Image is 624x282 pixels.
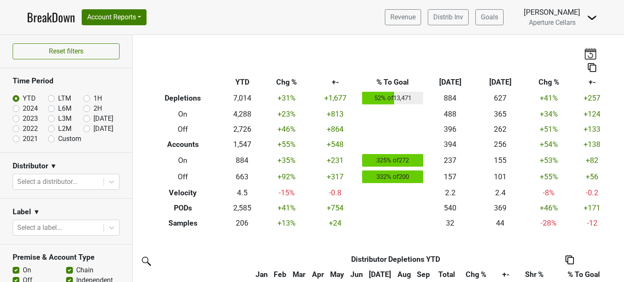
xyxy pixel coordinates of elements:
button: Reset filters [13,43,120,59]
td: +35 % [263,152,310,169]
label: 1H [93,93,102,104]
span: ▼ [33,207,40,217]
td: 663 [221,169,263,186]
label: 2021 [23,134,38,144]
th: [DATE] [425,75,475,90]
td: +34 % [525,106,572,122]
a: Distrib Inv [428,9,469,25]
td: 369 [475,200,525,215]
label: On [23,265,31,275]
th: On [145,106,221,122]
td: -8 % [525,185,572,200]
td: 101 [475,169,525,186]
th: Apr: activate to sort column ascending [309,267,327,282]
td: +23 % [263,106,310,122]
td: +257 [572,90,612,107]
td: 1,547 [221,137,263,152]
label: 2H [93,104,102,114]
label: L6M [58,104,72,114]
td: +864 [310,122,360,137]
td: -0.2 [572,185,612,200]
td: 206 [221,215,263,231]
th: Samples [145,215,221,231]
td: 256 [475,137,525,152]
td: +13 % [263,215,310,231]
label: L3M [58,114,72,124]
h3: Distributor [13,162,48,170]
a: BreakDown [27,8,75,26]
button: Account Reports [82,9,147,25]
td: 396 [425,122,475,137]
th: Aug: activate to sort column ascending [395,267,414,282]
th: Chg % [525,75,572,90]
label: Custom [58,134,81,144]
th: % To Goal [360,75,425,90]
th: Chg %: activate to sort column ascending [460,267,491,282]
td: -15 % [263,185,310,200]
img: Copy to clipboard [565,255,574,264]
td: +317 [310,169,360,186]
label: 2022 [23,124,38,134]
td: +53 % [525,152,572,169]
td: +55 % [263,137,310,152]
th: May: activate to sort column ascending [327,267,347,282]
th: +- [572,75,612,90]
td: +82 [572,152,612,169]
td: 884 [221,152,263,169]
label: 2023 [23,114,38,124]
td: +41 % [525,90,572,107]
td: 365 [475,106,525,122]
td: 262 [475,122,525,137]
td: -12 [572,215,612,231]
td: 7,014 [221,90,263,107]
th: Accounts [145,137,221,152]
td: 488 [425,106,475,122]
td: +138 [572,137,612,152]
td: 157 [425,169,475,186]
label: L2M [58,124,72,134]
th: PODs [145,200,221,215]
td: +133 [572,122,612,137]
td: 2.4 [475,185,525,200]
th: Off [145,122,221,137]
td: +54 % [525,137,572,152]
td: +231 [310,152,360,169]
td: +56 [572,169,612,186]
td: +171 [572,200,612,215]
span: Aperture Cellars [529,19,576,27]
th: [DATE] [475,75,525,90]
td: 155 [475,152,525,169]
td: 884 [425,90,475,107]
h3: Label [13,208,31,216]
td: +754 [310,200,360,215]
td: +55 % [525,169,572,186]
label: Chain [76,265,93,275]
th: Depletions [145,90,221,107]
td: 2.2 [425,185,475,200]
h3: Premise & Account Type [13,253,120,262]
th: Jun: activate to sort column ascending [347,267,366,282]
td: +548 [310,137,360,152]
td: 627 [475,90,525,107]
td: 4.5 [221,185,263,200]
td: +92 % [263,169,310,186]
label: [DATE] [93,114,113,124]
th: Total: activate to sort column ascending [433,267,460,282]
th: YTD [221,75,263,90]
td: +46 % [525,200,572,215]
div: [PERSON_NAME] [524,7,580,18]
img: Copy to clipboard [588,63,596,72]
td: -0.8 [310,185,360,200]
th: Sep: activate to sort column ascending [414,267,433,282]
td: +31 % [263,90,310,107]
td: 2,585 [221,200,263,215]
th: % To Goal: activate to sort column ascending [549,267,619,282]
th: +-: activate to sort column ascending [492,267,520,282]
td: 44 [475,215,525,231]
label: LTM [58,93,71,104]
td: +1,677 [310,90,360,107]
th: +- [310,75,360,90]
span: ▼ [50,161,57,171]
th: Shr %: activate to sort column ascending [520,267,549,282]
td: -28 % [525,215,572,231]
